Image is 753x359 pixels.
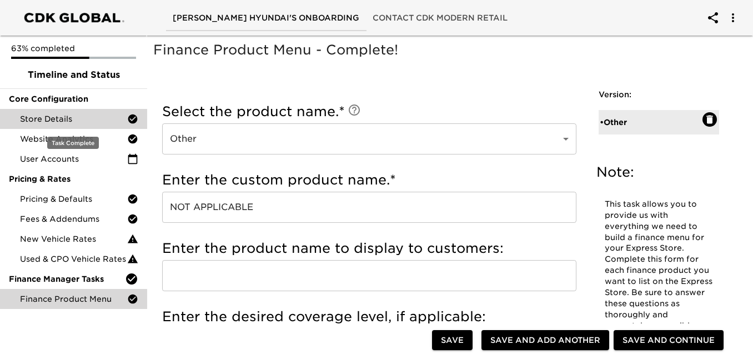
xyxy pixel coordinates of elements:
[20,193,127,205] span: Pricing & Defaults
[700,4,726,31] button: account of current user
[373,11,508,25] span: Contact CDK Modern Retail
[20,113,127,124] span: Store Details
[162,192,576,223] input: Example: ProtectAll Protective Wrap
[162,103,576,121] h5: Select the product name.
[162,171,576,189] h5: Enter the custom product name.
[596,163,721,181] h5: Note:
[702,112,717,127] button: Delete: Other
[20,293,127,305] span: Finance Product Menu
[605,199,713,332] p: This task allows you to provide us with everything we need to build a finance menu for your Expre...
[162,123,576,154] div: Other
[481,330,609,351] button: Save and Add Another
[9,173,138,185] span: Pricing & Rates
[153,41,737,59] h5: Finance Product Menu - Complete!
[599,89,719,101] h6: Version:
[173,11,359,25] span: [PERSON_NAME] Hyundai's Onboarding
[20,233,127,245] span: New Vehicle Rates
[162,308,576,326] h5: Enter the desired coverage level, if applicable:
[9,273,125,285] span: Finance Manager Tasks
[9,68,138,82] span: Timeline and Status
[599,110,719,134] div: •Other
[162,240,576,257] h5: Enter the product name to display to customers:
[441,333,464,347] span: Save
[20,133,127,144] span: Website Analytics
[432,330,473,351] button: Save
[720,4,746,31] button: account of current user
[490,333,600,347] span: Save and Add Another
[9,93,138,104] span: Core Configuration
[614,330,724,351] button: Save and Continue
[600,117,702,128] div: • Other
[623,333,715,347] span: Save and Continue
[20,153,127,164] span: User Accounts
[20,253,127,265] span: Used & CPO Vehicle Rates
[11,43,136,54] p: 63% completed
[20,213,127,225] span: Fees & Addendums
